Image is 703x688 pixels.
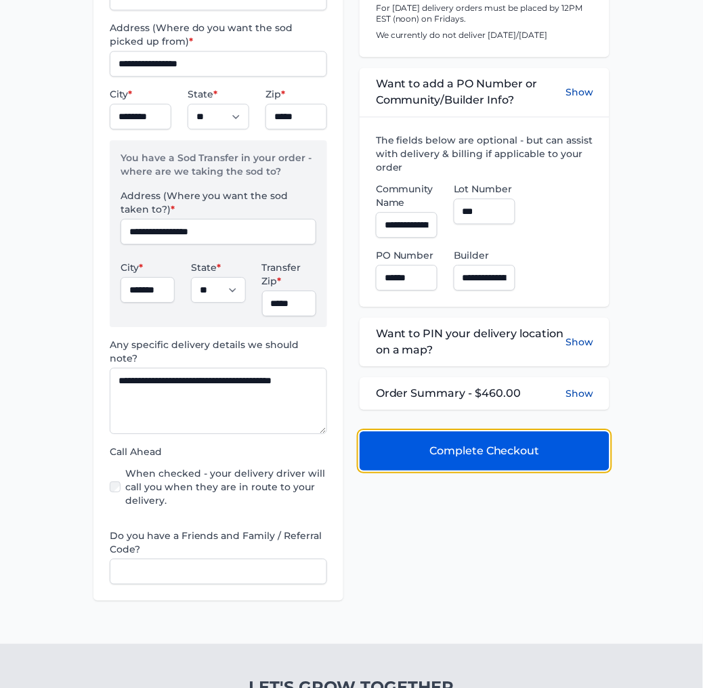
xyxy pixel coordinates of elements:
[262,261,316,288] label: Transfer Zip
[566,387,593,400] button: Show
[110,87,171,101] label: City
[126,467,327,507] label: When checked - your delivery driver will call you when they are in route to your delivery.
[566,76,593,108] button: Show
[121,189,316,216] label: Address (Where you want the sod taken to?)
[121,151,316,189] p: You have a Sod Transfer in your order - where are we taking the sod to?
[376,133,593,174] label: The fields below are optional - but can assist with delivery & billing if applicable to your order
[110,338,327,365] label: Any specific delivery details we should note?
[566,326,593,358] button: Show
[454,249,515,262] label: Builder
[191,261,245,274] label: State
[360,431,610,471] button: Complete Checkout
[376,385,521,402] span: Order Summary - $460.00
[376,182,438,209] label: Community Name
[376,249,438,262] label: PO Number
[376,30,593,41] p: We currently do not deliver [DATE]/[DATE]
[376,3,593,24] p: For [DATE] delivery orders must be placed by 12PM EST (noon) on Fridays.
[110,445,327,458] label: Call Ahead
[188,87,249,101] label: State
[376,326,566,358] span: Want to PIN your delivery location on a map?
[429,443,540,459] span: Complete Checkout
[110,529,327,556] label: Do you have a Friends and Family / Referral Code?
[121,261,175,274] label: City
[265,87,327,101] label: Zip
[376,76,566,108] span: Want to add a PO Number or Community/Builder Info?
[454,182,515,196] label: Lot Number
[110,21,327,48] label: Address (Where do you want the sod picked up from)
